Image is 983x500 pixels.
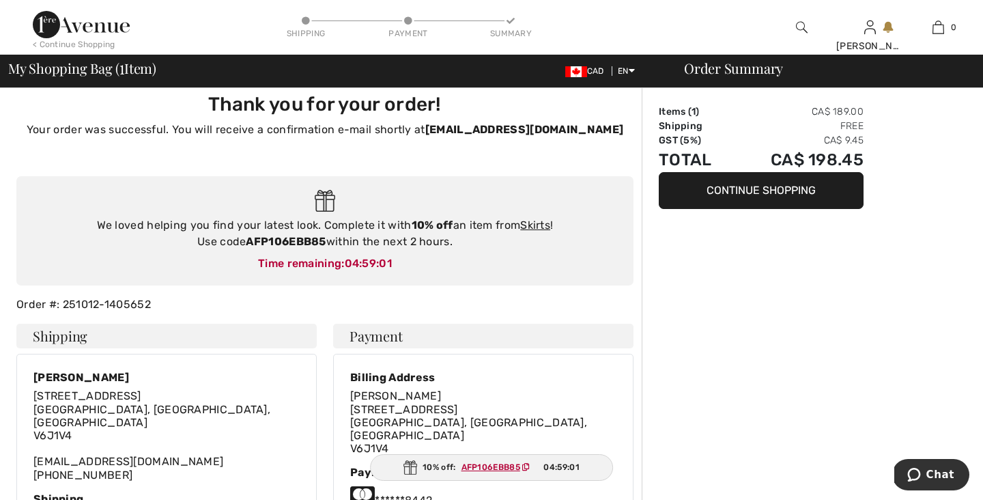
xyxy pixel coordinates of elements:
[30,217,620,250] div: We loved helping you find your latest look. Complete it with an item from ! Use code within the n...
[659,119,733,133] td: Shipping
[25,93,625,116] h3: Thank you for your order!
[345,257,392,270] span: 04:59:01
[565,66,610,76] span: CAD
[333,324,633,348] h4: Payment
[16,324,317,348] h4: Shipping
[403,460,417,475] img: Gift.svg
[425,123,623,136] strong: [EMAIL_ADDRESS][DOMAIN_NAME]
[659,105,733,119] td: Items ( )
[659,148,733,172] td: Total
[733,148,864,172] td: CA$ 198.45
[33,11,130,38] img: 1ère Avenue
[119,58,124,76] span: 1
[733,105,864,119] td: CA$ 189.00
[461,462,520,472] ins: AFP106EBB85
[33,38,115,51] div: < Continue Shopping
[543,461,579,473] span: 04:59:01
[30,255,620,272] div: Time remaining:
[951,21,956,33] span: 0
[246,235,326,248] strong: AFP106EBB85
[692,106,696,117] span: 1
[350,371,616,384] div: Billing Address
[659,133,733,148] td: GST (5%)
[8,296,642,313] div: Order #: 251012-1405652
[25,122,625,138] p: Your order was successful. You will receive a confirmation e-mail shortly at
[864,19,876,36] img: My Info
[733,133,864,148] td: CA$ 9.45
[932,19,944,36] img: My Bag
[285,27,326,40] div: Shipping
[350,389,441,402] span: [PERSON_NAME]
[618,66,635,76] span: EN
[33,371,300,384] div: [PERSON_NAME]
[388,27,429,40] div: Payment
[659,172,864,209] button: Continue Shopping
[370,454,613,481] div: 10% off:
[796,19,808,36] img: search the website
[490,27,531,40] div: Summary
[33,389,300,481] div: [EMAIL_ADDRESS][DOMAIN_NAME] [PHONE_NUMBER]
[8,61,156,75] span: My Shopping Bag ( Item)
[350,466,616,479] div: Payment
[894,459,969,493] iframe: Opens a widget where you can chat to one of our agents
[668,61,975,75] div: Order Summary
[864,20,876,33] a: Sign In
[836,39,903,53] div: [PERSON_NAME]
[733,119,864,133] td: Free
[412,219,453,232] strong: 10% off
[350,403,587,456] span: [STREET_ADDRESS] [GEOGRAPHIC_DATA], [GEOGRAPHIC_DATA], [GEOGRAPHIC_DATA] V6J1V4
[904,19,971,36] a: 0
[565,66,587,77] img: Canadian Dollar
[315,190,336,212] img: Gift.svg
[520,219,550,232] a: Skirts
[33,389,270,442] span: [STREET_ADDRESS] [GEOGRAPHIC_DATA], [GEOGRAPHIC_DATA], [GEOGRAPHIC_DATA] V6J1V4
